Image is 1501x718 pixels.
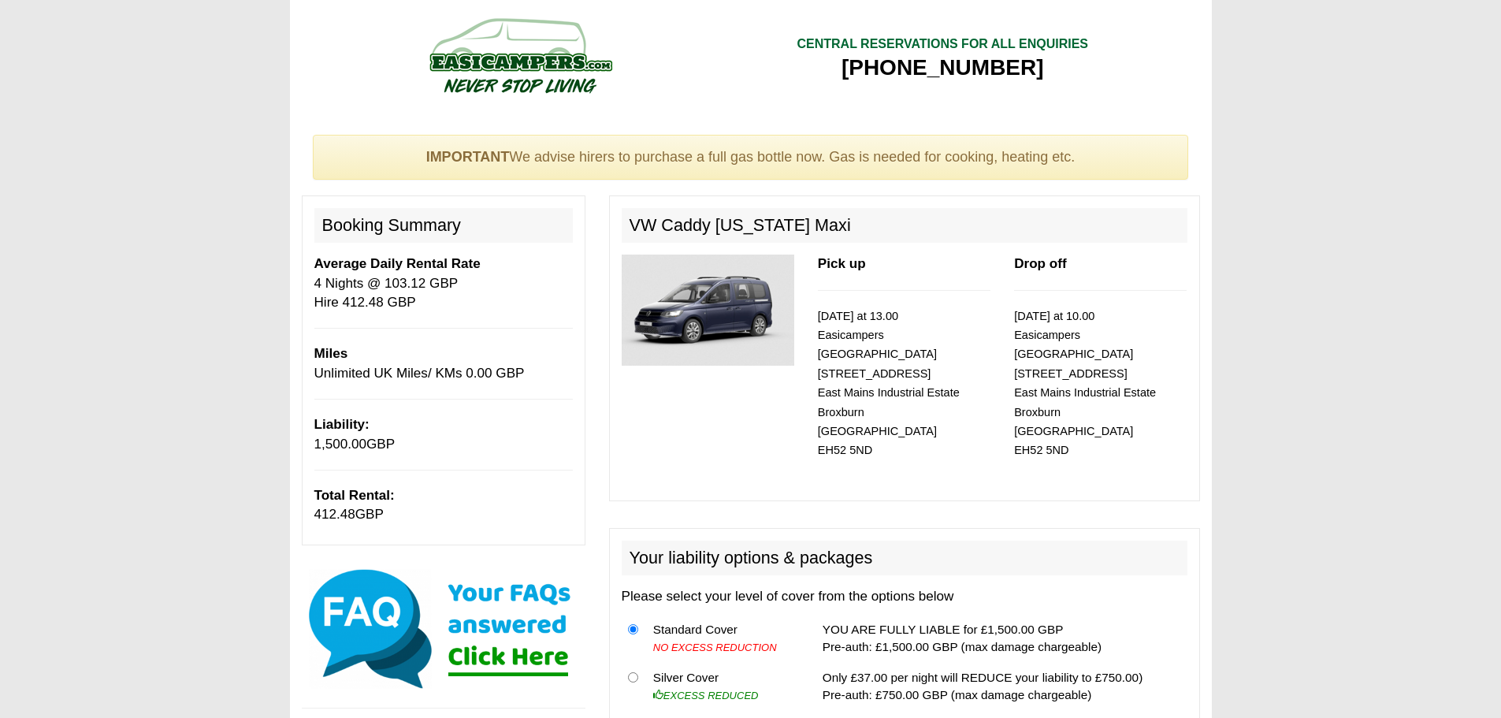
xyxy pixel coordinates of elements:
[647,615,798,663] td: Standard Cover
[314,417,370,432] b: Liability:
[797,54,1088,82] div: [PHONE_NUMBER]
[816,662,1187,710] td: Only £37.00 per night will REDUCE your liability to £750.00) Pre-auth: £750.00 GBP (max damage ch...
[816,615,1187,663] td: YOU ARE FULLY LIABLE for £1,500.00 GBP Pre-auth: £1,500.00 GBP (max damage chargeable)
[314,415,573,454] p: GBP
[818,310,960,457] small: [DATE] at 13.00 Easicampers [GEOGRAPHIC_DATA] [STREET_ADDRESS] East Mains Industrial Estate Broxb...
[647,662,798,710] td: Silver Cover
[314,507,355,522] span: 412.48
[370,12,670,99] img: campers-checkout-logo.png
[314,255,573,312] p: 4 Nights @ 103.12 GBP Hire 412.48 GBP
[653,690,759,701] i: EXCESS REDUCED
[314,346,348,361] b: Miles
[314,344,573,383] p: Unlimited UK Miles/ KMs 0.00 GBP
[622,541,1187,575] h2: Your liability options & packages
[797,35,1088,54] div: CENTRAL RESERVATIONS FOR ALL ENQUIRIES
[302,566,585,692] img: Click here for our most common FAQs
[314,437,367,452] span: 1,500.00
[622,587,1187,606] p: Please select your level of cover from the options below
[314,486,573,525] p: GBP
[622,255,794,366] img: 348.jpg
[653,642,777,653] i: NO EXCESS REDUCTION
[314,256,481,271] b: Average Daily Rental Rate
[426,149,510,165] strong: IMPORTANT
[1014,310,1156,457] small: [DATE] at 10.00 Easicampers [GEOGRAPHIC_DATA] [STREET_ADDRESS] East Mains Industrial Estate Broxb...
[314,488,395,503] b: Total Rental:
[313,135,1189,180] div: We advise hirers to purchase a full gas bottle now. Gas is needed for cooking, heating etc.
[1014,256,1066,271] b: Drop off
[818,256,866,271] b: Pick up
[314,208,573,243] h2: Booking Summary
[622,208,1187,243] h2: VW Caddy [US_STATE] Maxi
